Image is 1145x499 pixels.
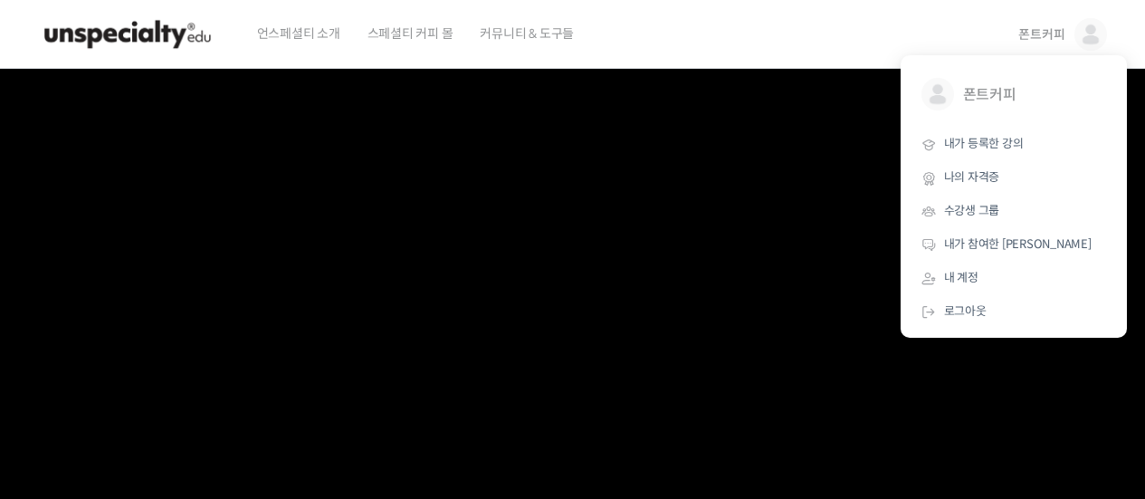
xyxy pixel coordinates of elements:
a: 내 계정 [908,262,1120,295]
a: 내가 등록한 강의 [908,128,1120,161]
a: 수강생 그룹 [908,195,1120,228]
span: 내 계정 [944,270,978,285]
a: 나의 자격증 [908,161,1120,195]
span: 폰트커피 [963,78,1097,112]
span: 로그아웃 [944,303,987,319]
span: 폰트커피 [1018,26,1064,43]
a: 폰트커피 [908,64,1120,128]
span: 내가 참여한 [PERSON_NAME] [944,236,1092,252]
span: 내가 등록한 강의 [944,136,1024,151]
a: 내가 참여한 [PERSON_NAME] [908,228,1120,262]
span: 수강생 그룹 [944,203,1000,218]
a: 로그아웃 [908,295,1120,329]
span: 나의 자격증 [944,169,1000,185]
